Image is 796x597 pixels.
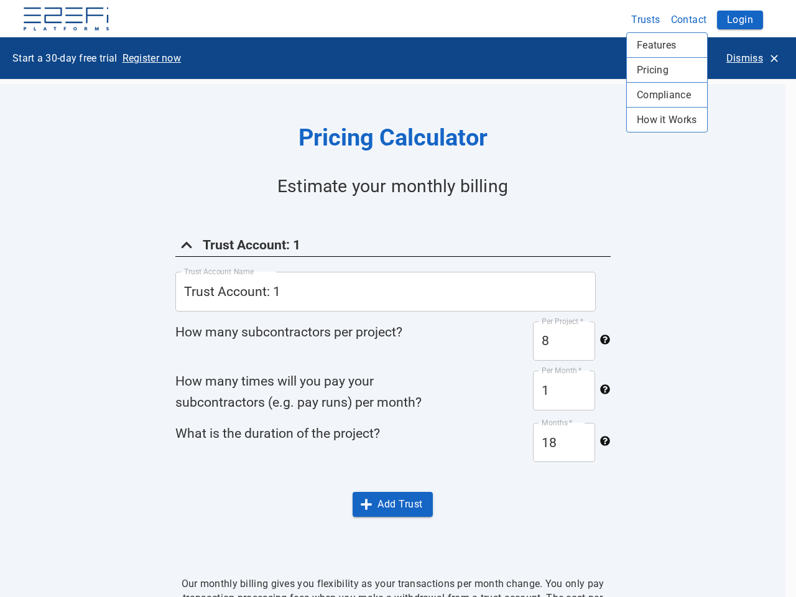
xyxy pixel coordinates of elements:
[637,113,697,127] span: How it Works
[637,38,697,52] span: Features
[637,63,697,77] span: Pricing
[627,108,707,132] div: How it Works
[627,33,707,57] div: Features
[627,58,707,82] div: Pricing
[627,83,707,107] div: Compliance
[637,88,697,102] span: Compliance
